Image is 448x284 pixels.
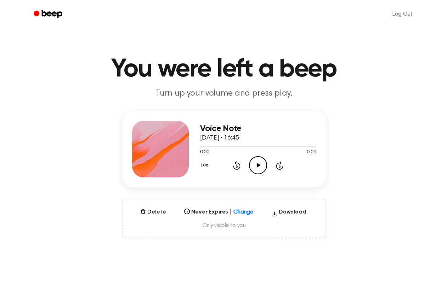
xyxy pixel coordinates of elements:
[200,159,211,171] button: 1.0x
[385,6,420,23] a: Log Out
[200,149,209,156] span: 0:00
[307,149,316,156] span: 0:09
[137,208,169,216] button: Delete
[88,88,360,100] p: Turn up your volume and press play.
[269,208,309,219] button: Download
[43,57,406,82] h1: You were left a beep
[200,135,239,141] span: [DATE] · 16:45
[131,222,317,229] span: Only visible to you
[29,7,69,21] a: Beep
[200,124,316,134] h3: Voice Note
